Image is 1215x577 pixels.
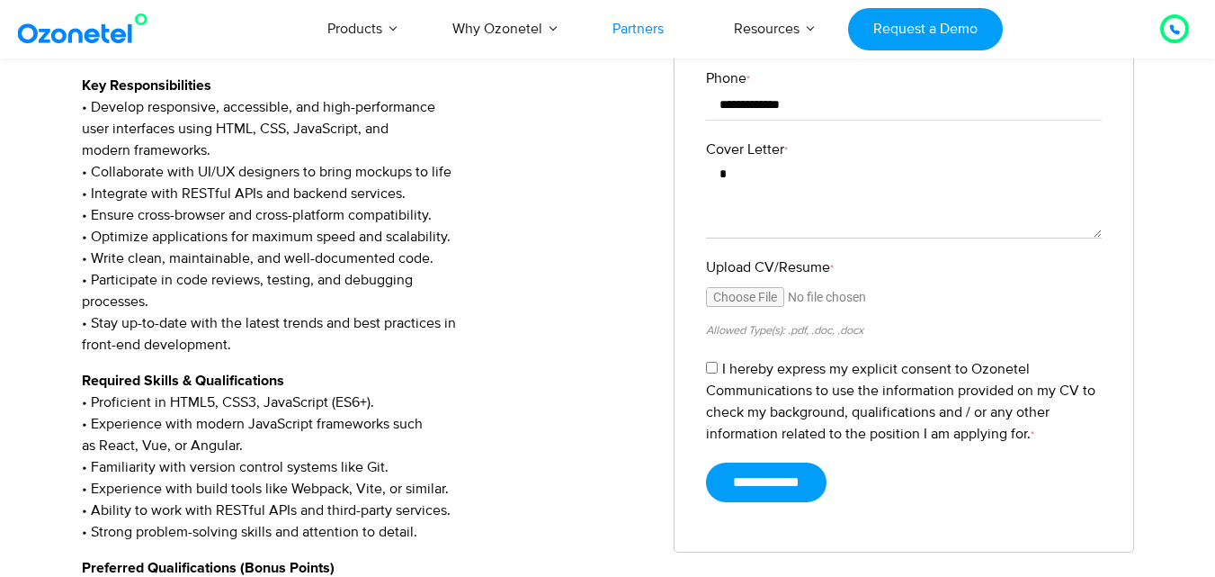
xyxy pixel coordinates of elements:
p: • Proficient in HTML5, CSS3, JavaScript (ES6+). • Experience with modern JavaScript frameworks su... [82,370,648,543]
strong: Key Responsibilities [82,78,211,93]
label: Cover Letter [706,139,1102,160]
a: Request a Demo [848,8,1002,50]
label: Upload CV/Resume [706,257,1102,278]
label: Phone [706,68,1102,89]
small: Allowed Type(s): .pdf, .doc, .docx [706,323,863,338]
strong: Required Skills & Qualifications [82,374,284,388]
p: • Develop responsive, accessible, and high-performance user interfaces using HTML, CSS, JavaScrip... [82,75,648,356]
label: I hereby express my explicit consent to Ozonetel Communications to use the information provided o... [706,360,1095,443]
strong: Preferred Qualifications (Bonus Points) [82,561,335,575]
